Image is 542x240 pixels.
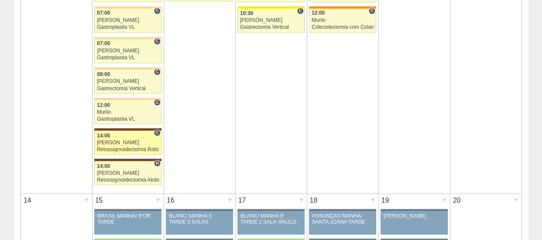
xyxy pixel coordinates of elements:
[311,18,374,23] div: Murilo
[166,211,233,234] a: BLANC/ MANHÃ E TARDE 2 SALAS
[309,211,376,234] a: ASSUNÇÃO MANHÃ/ SANTA JOANA TARDE
[311,24,374,30] div: Colecistectomia com Colangiografia VL
[154,160,160,167] span: Hospital
[237,211,304,234] a: BLANC/ MANHÃ E TARDE 1 SALA -PAULO
[97,213,159,224] div: BRASIL MANHÃ/ IFOR TARDE
[298,194,305,205] div: +
[236,194,249,207] div: 17
[237,9,304,33] a: C 10:30 [PERSON_NAME] Gastrectomia Vertical
[380,211,447,234] a: [PERSON_NAME]
[155,194,162,205] div: +
[240,213,302,224] div: BLANC/ MANHÃ E TARDE 1 SALA -PAULO
[94,100,161,124] a: C 12:00 Murilo Gastroplastia VL
[297,7,303,14] span: Consultório
[226,194,234,205] div: +
[94,128,161,131] div: Key: Santa Joana
[154,7,160,14] span: Consultório
[94,158,161,161] div: Key: Santa Joana
[450,194,464,207] div: 20
[97,116,159,122] div: Gastroplastia VL
[311,10,325,16] span: 12:00
[97,109,159,115] div: Murilo
[97,10,110,16] span: 07:00
[94,6,161,9] div: Key: Bartira
[237,209,304,211] div: Key: Aviso
[94,161,161,185] a: H 14:00 [PERSON_NAME] Retossigmoidectomia Abdominal VL
[240,10,253,16] span: 10:30
[154,68,160,75] span: Consultório
[154,38,160,45] span: Consultório
[309,9,376,33] a: C 12:00 Murilo Colecistectomia com Colangiografia VL
[93,194,106,207] div: 15
[164,194,177,207] div: 16
[94,131,161,155] a: C 14:00 [PERSON_NAME] Retossigmoidectomia Robótica
[312,213,373,224] div: ASSUNÇÃO MANHÃ/ SANTA JOANA TARDE
[441,194,448,205] div: +
[237,6,304,9] div: Key: Santa Rita
[97,55,159,61] div: Gastroplastia VL
[169,213,230,224] div: BLANC/ MANHÃ E TARDE 2 SALAS
[97,40,110,46] span: 07:00
[97,79,159,84] div: [PERSON_NAME]
[94,67,161,70] div: Key: Bartira
[97,163,110,169] span: 14:00
[154,99,160,106] span: Consultório
[97,48,159,54] div: [PERSON_NAME]
[512,194,520,205] div: +
[21,194,34,207] div: 14
[97,140,159,145] div: [PERSON_NAME]
[97,102,110,108] span: 12:00
[380,209,447,211] div: Key: Aviso
[383,213,445,219] div: [PERSON_NAME]
[83,194,90,205] div: +
[97,132,110,138] span: 14:00
[379,194,392,207] div: 19
[309,6,376,9] div: Key: São Luiz - SCS
[94,70,161,94] a: C 09:00 [PERSON_NAME] Gastrectomia Vertical
[94,97,161,100] div: Key: Bartira
[166,209,233,211] div: Key: Aviso
[97,85,159,91] div: Gastrectomia Vertical
[94,211,161,234] a: BRASIL MANHÃ/ IFOR TARDE
[97,170,159,176] div: [PERSON_NAME]
[97,146,159,152] div: Retossigmoidectomia Robótica
[97,24,159,30] div: Gastroplastia VL
[309,209,376,211] div: Key: Aviso
[97,18,159,23] div: [PERSON_NAME]
[240,18,302,23] div: [PERSON_NAME]
[154,129,160,136] span: Consultório
[94,209,161,211] div: Key: Aviso
[97,71,110,77] span: 09:00
[307,194,320,207] div: 18
[368,7,375,14] span: Consultório
[94,9,161,33] a: C 07:00 [PERSON_NAME] Gastroplastia VL
[94,36,161,39] div: Key: Bartira
[369,194,377,205] div: +
[240,24,302,30] div: Gastrectomia Vertical
[94,39,161,63] a: C 07:00 [PERSON_NAME] Gastroplastia VL
[97,177,159,182] div: Retossigmoidectomia Abdominal VL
